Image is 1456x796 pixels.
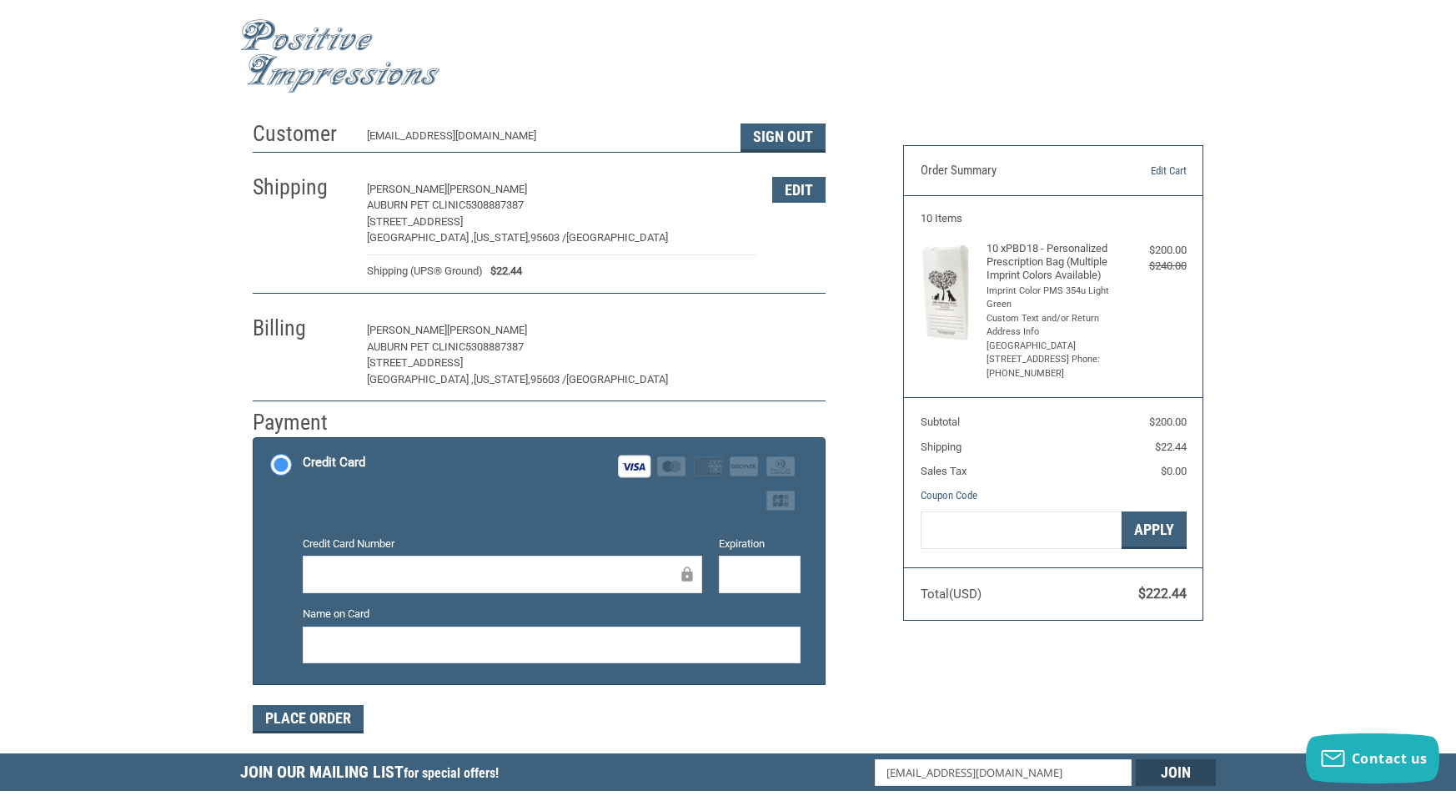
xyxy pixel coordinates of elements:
[1138,586,1187,602] span: $222.44
[367,183,447,195] span: [PERSON_NAME]
[240,19,440,93] img: Positive Impressions
[483,263,523,280] span: $22.44
[465,340,524,353] span: 5308887387
[921,212,1187,225] h3: 10 Items
[1101,163,1186,179] a: Edit Cart
[921,416,960,428] span: Subtotal
[253,315,350,342] h2: Billing
[1136,759,1216,786] input: Join
[367,340,465,353] span: Auburn Pet Clinic
[465,199,524,211] span: 5308887387
[367,263,483,280] span: Shipping (UPS® Ground)
[1306,733,1439,783] button: Contact us
[367,373,474,385] span: [GEOGRAPHIC_DATA] ,
[253,174,350,201] h2: Shipping
[1161,465,1187,477] span: $0.00
[1352,749,1428,768] span: Contact us
[921,465,966,477] span: Sales Tax
[719,536,801,552] label: Expiration
[367,199,465,211] span: Auburn Pet Clinic
[772,177,826,203] button: Edit
[367,215,463,228] span: [STREET_ADDRESS]
[474,373,530,385] span: [US_STATE],
[367,231,474,244] span: [GEOGRAPHIC_DATA] ,
[566,231,668,244] span: [GEOGRAPHIC_DATA]
[240,753,507,796] h5: Join Our Mailing List
[303,606,801,622] label: Name on Card
[987,242,1116,283] h4: 10 x PBD18 - Personalized Prescription Bag (Multiple Imprint Colors Available)
[530,373,566,385] span: 95603 /
[404,765,499,781] span: for special offers!
[367,128,725,152] div: [EMAIL_ADDRESS][DOMAIN_NAME]
[1155,441,1187,453] span: $22.44
[303,536,703,552] label: Credit Card Number
[447,324,527,336] span: [PERSON_NAME]
[447,183,527,195] span: [PERSON_NAME]
[921,489,977,501] a: Coupon Code
[1120,242,1187,259] div: $200.00
[772,318,826,344] button: Edit
[921,587,982,602] span: Total (USD)
[253,409,350,436] h2: Payment
[921,163,1102,179] h3: Order Summary
[921,511,1122,549] input: Gift Certificate or Coupon Code
[1120,258,1187,275] div: $240.00
[875,759,1132,786] input: Email
[530,231,566,244] span: 95603 /
[921,441,961,453] span: Shipping
[367,356,463,369] span: [STREET_ADDRESS]
[1122,511,1187,549] button: Apply
[474,231,530,244] span: [US_STATE],
[253,120,350,148] h2: Customer
[987,312,1116,381] li: Custom Text and/or Return Address Info [GEOGRAPHIC_DATA] [STREET_ADDRESS] Phone: [PHONE_NUMBER]
[303,449,365,476] div: Credit Card
[741,123,826,152] button: Sign Out
[566,373,668,385] span: [GEOGRAPHIC_DATA]
[987,285,1116,312] li: Imprint Color PMS 354u Light Green
[1149,416,1187,428] span: $200.00
[253,705,364,733] button: Place Order
[367,324,447,336] span: [PERSON_NAME]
